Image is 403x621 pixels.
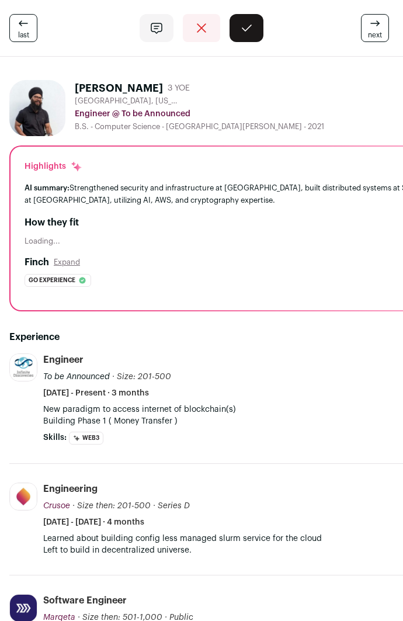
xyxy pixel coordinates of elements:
span: To be Announced [43,373,110,381]
span: last [18,30,29,40]
span: Series D [158,502,190,510]
h2: Finch [25,255,49,269]
a: next [361,14,389,42]
img: bacefba905fa943cbc7c3d6cd632f2d9b9865faac299b0d8198f36420fd3cef3.jpg [10,483,37,510]
h1: [PERSON_NAME] [75,80,163,96]
span: [GEOGRAPHIC_DATA], [US_STATE], [GEOGRAPHIC_DATA] [75,96,180,106]
span: AI summary: [25,184,70,192]
div: Highlights [25,161,82,172]
div: Software Engineer [43,594,127,607]
img: 9254e8e554456098546a7c1bec1140280dce3e45da493e4394cdc559ba4e76db [9,80,65,136]
span: [DATE] - [DATE] · 4 months [43,516,144,528]
div: 3 YOE [168,82,190,94]
span: · Size then: 201-500 [72,502,151,510]
div: Engineering [43,483,98,495]
button: Expand [54,258,80,267]
span: [DATE] - Present · 3 months [43,387,149,399]
span: next [368,30,382,40]
span: · [153,500,155,512]
a: last [9,14,37,42]
li: Web3 [69,432,103,445]
img: de0e92e5f204e89c5fe7393a12c84e13cd43f90cdba2120f90cf48f98a8fe2ae.jpg [10,354,37,381]
span: Skills: [43,432,67,443]
span: Crusoe [43,502,70,510]
span: Go experience [29,275,75,286]
div: Engineer [43,353,84,366]
span: · Size: 201-500 [112,373,171,381]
